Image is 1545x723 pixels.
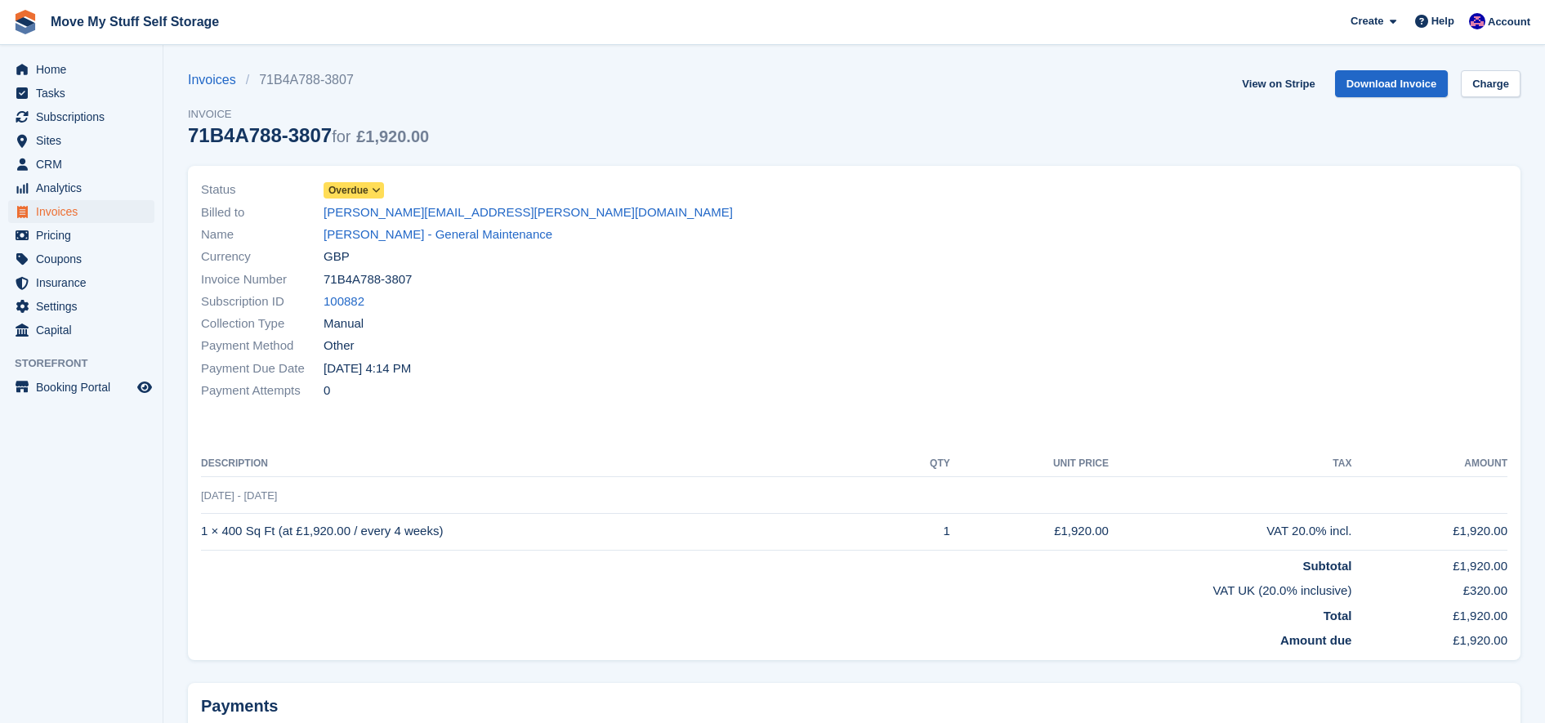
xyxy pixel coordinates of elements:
span: 71B4A788-3807 [324,270,412,289]
th: Amount [1351,451,1507,477]
span: Subscriptions [36,105,134,128]
span: Storefront [15,355,163,372]
td: £1,920.00 [1351,550,1507,575]
img: stora-icon-8386f47178a22dfd0bd8f6a31ec36ba5ce8667c1dd55bd0f319d3a0aa187defe.svg [13,10,38,34]
span: Currency [201,248,324,266]
span: Invoice [188,106,429,123]
a: Download Invoice [1335,70,1449,97]
a: Invoices [188,70,246,90]
img: Jade Whetnall [1469,13,1485,29]
a: View on Stripe [1235,70,1321,97]
a: 100882 [324,292,364,311]
span: Booking Portal [36,376,134,399]
span: 0 [324,382,330,400]
span: CRM [36,153,134,176]
a: menu [8,82,154,105]
th: Unit Price [950,451,1109,477]
a: Charge [1461,70,1520,97]
h2: Payments [201,696,1507,716]
td: 1 × 400 Sq Ft (at £1,920.00 / every 4 weeks) [201,513,892,550]
span: Create [1351,13,1383,29]
span: Home [36,58,134,81]
a: menu [8,129,154,152]
span: Collection Type [201,315,324,333]
span: for [332,127,351,145]
span: Pricing [36,224,134,247]
span: [DATE] - [DATE] [201,489,277,502]
span: Coupons [36,248,134,270]
a: menu [8,271,154,294]
a: [PERSON_NAME][EMAIL_ADDRESS][PERSON_NAME][DOMAIN_NAME] [324,203,733,222]
a: [PERSON_NAME] - General Maintenance [324,225,552,244]
span: Invoice Number [201,270,324,289]
span: Tasks [36,82,134,105]
strong: Subtotal [1302,559,1351,573]
span: Payment Due Date [201,359,324,378]
a: menu [8,376,154,399]
a: menu [8,248,154,270]
span: Account [1488,14,1530,30]
a: menu [8,319,154,341]
a: Preview store [135,377,154,397]
span: Billed to [201,203,324,222]
span: Subscription ID [201,292,324,311]
a: menu [8,176,154,199]
th: Tax [1109,451,1352,477]
a: menu [8,105,154,128]
td: £1,920.00 [950,513,1109,550]
span: Insurance [36,271,134,294]
span: Status [201,181,324,199]
a: menu [8,200,154,223]
a: menu [8,224,154,247]
strong: Total [1324,609,1352,623]
td: £320.00 [1351,575,1507,600]
span: £1,920.00 [356,127,429,145]
td: VAT UK (20.0% inclusive) [201,575,1351,600]
span: Sites [36,129,134,152]
span: Payment Attempts [201,382,324,400]
span: Other [324,337,355,355]
span: Name [201,225,324,244]
a: Overdue [324,181,384,199]
td: £1,920.00 [1351,625,1507,650]
th: QTY [892,451,949,477]
a: menu [8,153,154,176]
a: menu [8,58,154,81]
span: Capital [36,319,134,341]
nav: breadcrumbs [188,70,429,90]
span: Invoices [36,200,134,223]
span: Payment Method [201,337,324,355]
span: Help [1431,13,1454,29]
a: menu [8,295,154,318]
a: Move My Stuff Self Storage [44,8,225,35]
td: 1 [892,513,949,550]
th: Description [201,451,892,477]
div: 71B4A788-3807 [188,124,429,146]
div: VAT 20.0% incl. [1109,522,1352,541]
span: Settings [36,295,134,318]
td: £1,920.00 [1351,513,1507,550]
td: £1,920.00 [1351,600,1507,626]
span: Analytics [36,176,134,199]
time: 2025-08-12 15:14:53 UTC [324,359,411,378]
strong: Amount due [1280,633,1352,647]
span: GBP [324,248,350,266]
span: Overdue [328,183,368,198]
span: Manual [324,315,364,333]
